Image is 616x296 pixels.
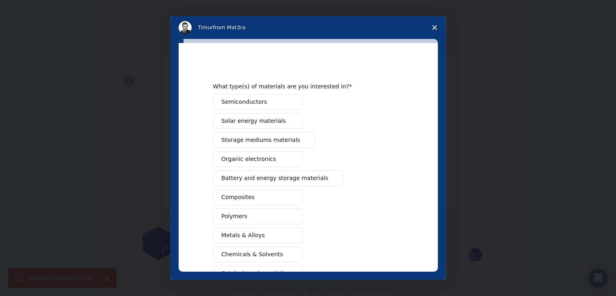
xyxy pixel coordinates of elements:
[198,24,213,30] span: Timur
[222,250,283,259] span: Chemicals & Solvents
[222,98,267,106] span: Semiconductors
[213,170,343,186] button: Battery and energy storage materials
[213,132,315,148] button: Storage mediums materials
[213,24,245,30] span: from Mat3ra
[222,212,247,221] span: Polymers
[213,83,391,90] div: What type(s) of materials are you interested in?
[213,151,302,167] button: Organic electronics
[213,189,302,205] button: Composites
[222,174,328,182] span: Battery and energy storage materials
[222,231,265,240] span: Metals & Alloys
[179,21,192,34] img: Profile image for Timur
[222,193,255,202] span: Composites
[423,16,446,39] span: Close survey
[213,227,302,243] button: Metals & Alloys
[222,136,300,144] span: Storage mediums materials
[213,208,302,224] button: Polymers
[213,94,302,110] button: Semiconductors
[222,155,276,163] span: Organic electronics
[213,266,303,281] button: Catalysis and reactivity
[16,6,45,13] span: Support
[213,247,302,262] button: Chemicals & Solvents
[222,269,288,278] span: Catalysis and reactivity
[222,117,286,125] span: Solar energy materials
[213,113,302,129] button: Solar energy materials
